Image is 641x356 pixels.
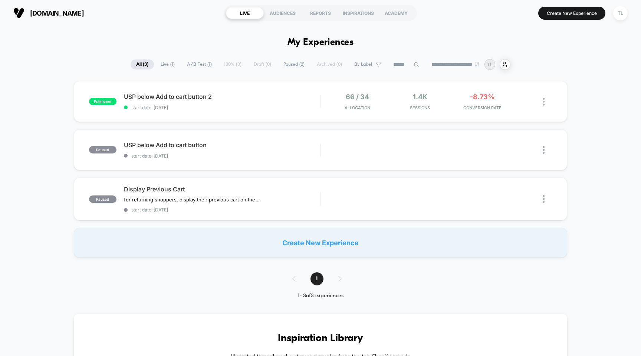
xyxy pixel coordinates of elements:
[487,62,493,67] p: TL
[278,59,310,69] span: Paused ( 2 )
[89,98,116,105] span: published
[543,146,545,154] img: close
[155,59,180,69] span: Live ( 1 )
[181,59,217,69] span: A/B Test ( 1 )
[302,7,339,19] div: REPORTS
[124,197,262,203] span: for returning shoppers, display their previous cart on the home page
[285,293,356,299] div: 1 - 3 of 3 experiences
[13,7,24,19] img: Visually logo
[346,93,369,101] span: 66 / 34
[96,333,545,344] h3: Inspiration Library
[377,7,415,19] div: ACADEMY
[310,272,323,285] span: 1
[475,62,479,67] img: end
[30,9,84,17] span: [DOMAIN_NAME]
[124,153,320,159] span: start date: [DATE]
[287,37,354,48] h1: My Experiences
[453,105,512,110] span: CONVERSION RATE
[124,93,320,100] span: USP below Add to cart button 2
[89,195,116,203] span: paused
[89,146,116,153] span: paused
[613,6,628,20] div: TL
[543,195,545,203] img: close
[74,228,568,258] div: Create New Experience
[226,7,264,19] div: LIVE
[543,98,545,106] img: close
[391,105,449,110] span: Sessions
[124,207,320,213] span: start date: [DATE]
[354,62,372,67] span: By Label
[11,7,86,19] button: [DOMAIN_NAME]
[611,6,630,21] button: TL
[264,7,302,19] div: AUDIENCES
[345,105,370,110] span: Allocation
[538,7,605,20] button: Create New Experience
[124,141,320,149] span: USP below Add to cart button
[470,93,494,101] span: -8.73%
[339,7,377,19] div: INSPIRATIONS
[124,105,320,110] span: start date: [DATE]
[413,93,427,101] span: 1.4k
[124,185,320,193] span: Display Previous Cart
[131,59,154,69] span: All ( 3 )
